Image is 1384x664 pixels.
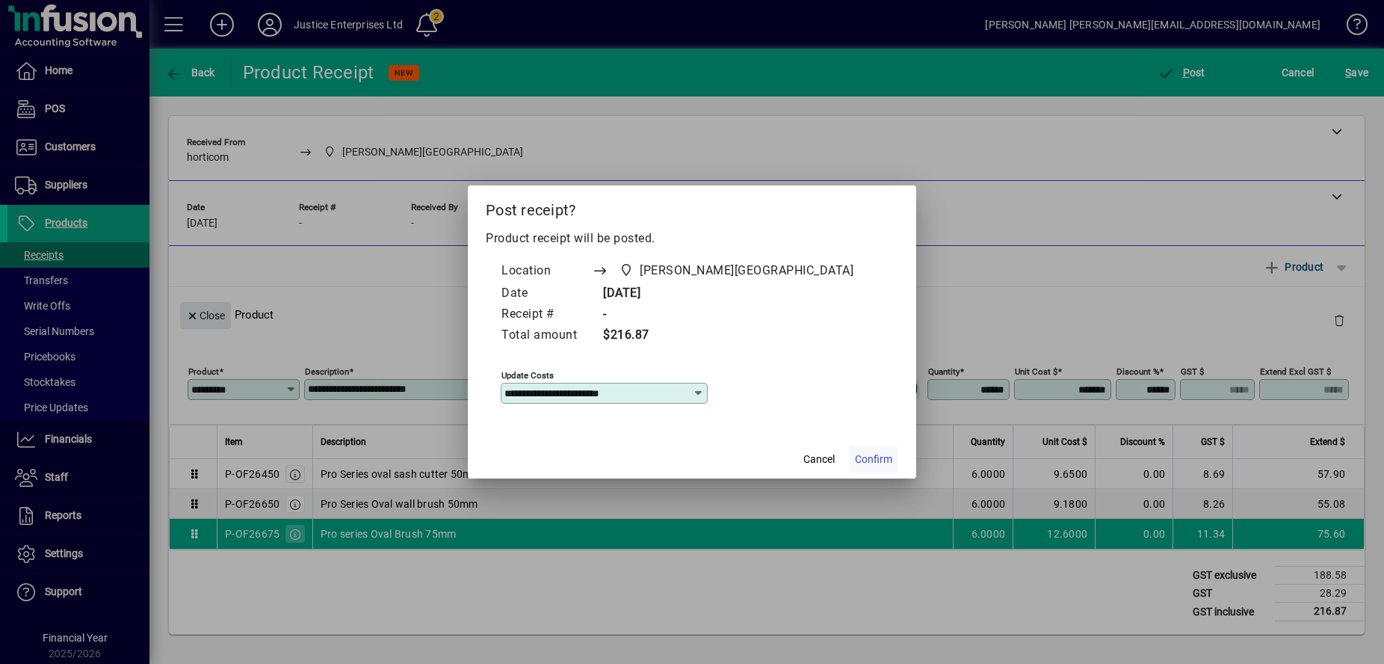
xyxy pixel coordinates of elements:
[803,452,835,467] span: Cancel
[501,283,592,304] td: Date
[640,262,853,280] span: [PERSON_NAME][GEOGRAPHIC_DATA]
[855,452,892,467] span: Confirm
[592,304,882,325] td: -
[592,325,882,346] td: $216.87
[468,185,916,229] h2: Post receipt?
[501,325,592,346] td: Total amount
[501,370,554,381] mat-label: Update costs
[486,230,898,248] p: Product receipt will be posted.
[501,304,592,325] td: Receipt #
[849,446,898,473] button: Confirm
[592,283,882,304] td: [DATE]
[795,446,843,473] button: Cancel
[615,260,859,281] span: henderson warehouse
[501,259,592,283] td: Location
